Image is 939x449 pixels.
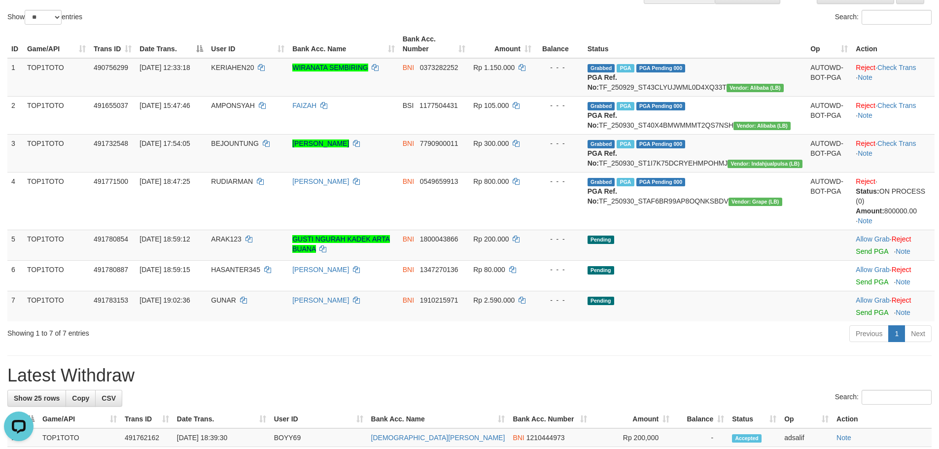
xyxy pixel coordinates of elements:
span: Copy 1177504431 to clipboard [419,102,458,109]
span: BSI [403,102,414,109]
span: Copy 0373282252 to clipboard [420,64,458,71]
span: PGA Pending [636,178,686,186]
span: KERIAHEN20 [211,64,254,71]
span: BNI [403,139,414,147]
td: TF_250930_ST1I7K75DCRYEHMPOHMJ [584,134,807,172]
span: [DATE] 12:33:18 [139,64,190,71]
b: PGA Ref. No: [588,187,617,205]
span: Grabbed [588,102,615,110]
b: Status: [856,187,879,195]
span: Show 25 rows [14,394,60,402]
span: Marked by adsalif [617,102,634,110]
td: AUTOWD-BOT-PGA [806,58,852,97]
span: Marked by adsnindar [617,178,634,186]
span: 491771500 [94,177,128,185]
span: PGA Pending [636,102,686,110]
span: Vendor URL: https://dashboard.q2checkout.com/secure [729,198,782,206]
span: Pending [588,236,614,244]
td: 2 [7,96,23,134]
span: Copy 1910215971 to clipboard [420,296,458,304]
th: Status: activate to sort column ascending [728,410,780,428]
td: · · [852,134,935,172]
span: BNI [403,296,414,304]
th: Trans ID: activate to sort column ascending [121,410,173,428]
span: Copy 1347270136 to clipboard [420,266,458,274]
td: · · [852,58,935,97]
th: User ID: activate to sort column ascending [270,410,367,428]
span: Marked by adsnindar [617,64,634,72]
a: Copy [66,390,96,407]
a: Reject [856,139,875,147]
th: ID [7,30,23,58]
a: Note [858,73,872,81]
span: Rp 200.000 [473,235,509,243]
span: Rp 1.150.000 [473,64,515,71]
span: RUDIARMAN [211,177,253,185]
span: Rp 2.590.000 [473,296,515,304]
th: Bank Acc. Number: activate to sort column ascending [399,30,469,58]
a: Note [858,111,872,119]
span: [DATE] 15:47:46 [139,102,190,109]
span: 491655037 [94,102,128,109]
span: 491783153 [94,296,128,304]
td: TF_250930_STAF6BR99AP8OQNKSBDV [584,172,807,230]
th: Trans ID: activate to sort column ascending [90,30,136,58]
span: [DATE] 18:59:15 [139,266,190,274]
div: - - - [539,101,580,110]
span: Pending [588,297,614,305]
td: · [852,291,935,321]
th: Balance: activate to sort column ascending [673,410,728,428]
a: Reject [892,296,911,304]
span: 490756299 [94,64,128,71]
a: [PERSON_NAME] [292,177,349,185]
span: [DATE] 17:54:05 [139,139,190,147]
label: Search: [835,10,932,25]
a: Note [896,278,910,286]
span: Vendor URL: https://dashboard.q2checkout.com/secure [728,160,802,168]
span: 491780887 [94,266,128,274]
a: GUSTI NGURAH KADEK ARTA BUANA [292,235,390,253]
span: 491780854 [94,235,128,243]
td: · · [852,96,935,134]
td: TOP1TOTO [23,172,90,230]
span: BEJOUNTUNG [211,139,258,147]
input: Search: [862,390,932,405]
a: Show 25 rows [7,390,66,407]
span: Rp 105.000 [473,102,509,109]
td: TOP1TOTO [23,96,90,134]
input: Search: [862,10,932,25]
td: 6 [7,260,23,291]
div: - - - [539,295,580,305]
div: - - - [539,63,580,72]
span: · [856,266,891,274]
th: Game/API: activate to sort column ascending [38,410,121,428]
label: Show entries [7,10,82,25]
a: [PERSON_NAME] [292,266,349,274]
td: Rp 200,000 [591,428,673,447]
a: Allow Grab [856,296,889,304]
span: Vendor URL: https://dashboard.q2checkout.com/secure [727,84,784,92]
div: - - - [539,176,580,186]
span: Grabbed [588,140,615,148]
a: Check Trans [877,64,916,71]
a: Send PGA [856,278,888,286]
td: 4 [7,172,23,230]
td: AUTOWD-BOT-PGA [806,172,852,230]
span: Copy 7790900011 to clipboard [420,139,458,147]
td: AUTOWD-BOT-PGA [806,96,852,134]
span: Rp 80.000 [473,266,505,274]
h1: Latest Withdraw [7,366,932,385]
th: User ID: activate to sort column ascending [207,30,288,58]
th: Action [833,410,932,428]
a: Allow Grab [856,266,889,274]
td: AUTOWD-BOT-PGA [806,134,852,172]
span: Rp 300.000 [473,139,509,147]
th: Bank Acc. Number: activate to sort column ascending [509,410,591,428]
a: Reject [856,102,875,109]
span: BNI [513,434,524,442]
div: ON PROCESS (0) 800000.00 [856,186,931,216]
span: Grabbed [588,64,615,72]
a: Send PGA [856,247,888,255]
th: Action [852,30,935,58]
th: Date Trans.: activate to sort column descending [136,30,207,58]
